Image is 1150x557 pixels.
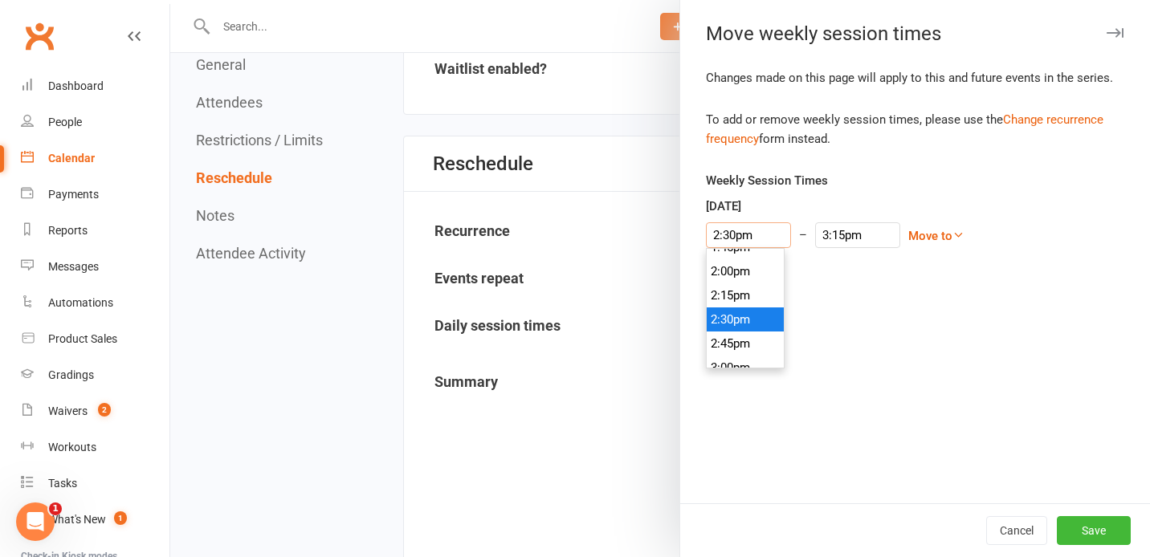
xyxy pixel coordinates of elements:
[21,429,169,466] a: Workouts
[707,259,784,283] li: 2:00pm
[48,260,99,273] div: Messages
[707,331,784,356] li: 2:45pm
[48,116,82,128] div: People
[48,513,106,526] div: What's New
[48,368,94,381] div: Gradings
[706,68,1124,87] div: Changes made on this page will apply to this and future events in the series.
[48,79,104,92] div: Dashboard
[21,285,169,321] a: Automations
[48,441,96,453] div: Workouts
[21,466,169,502] a: Tasks
[19,16,59,56] a: Clubworx
[706,110,1124,148] div: To add or remove weekly session times, please use the form instead.
[1057,516,1131,545] button: Save
[48,152,95,165] div: Calendar
[21,502,169,538] a: What's New1
[21,393,169,429] a: Waivers 2
[21,104,169,140] a: People
[21,177,169,213] a: Payments
[98,403,111,417] span: 2
[49,502,62,515] span: 1
[908,229,964,243] a: Move to
[48,224,88,237] div: Reports
[707,356,784,380] li: 3:00pm
[48,332,117,345] div: Product Sales
[48,405,88,417] div: Waivers
[21,357,169,393] a: Gradings
[986,516,1047,545] button: Cancel
[21,213,169,249] a: Reports
[706,197,741,216] label: [DATE]
[16,502,55,541] iframe: Intercom live chat
[707,283,784,307] li: 2:15pm
[114,511,127,525] span: 1
[21,68,169,104] a: Dashboard
[706,171,828,190] label: Weekly Session Times
[48,477,77,490] div: Tasks
[799,226,807,245] div: –
[21,321,169,357] a: Product Sales
[21,249,169,285] a: Messages
[48,188,99,201] div: Payments
[680,22,1150,45] div: Move weekly session times
[21,140,169,177] a: Calendar
[48,296,113,309] div: Automations
[707,307,784,331] li: 2:30pm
